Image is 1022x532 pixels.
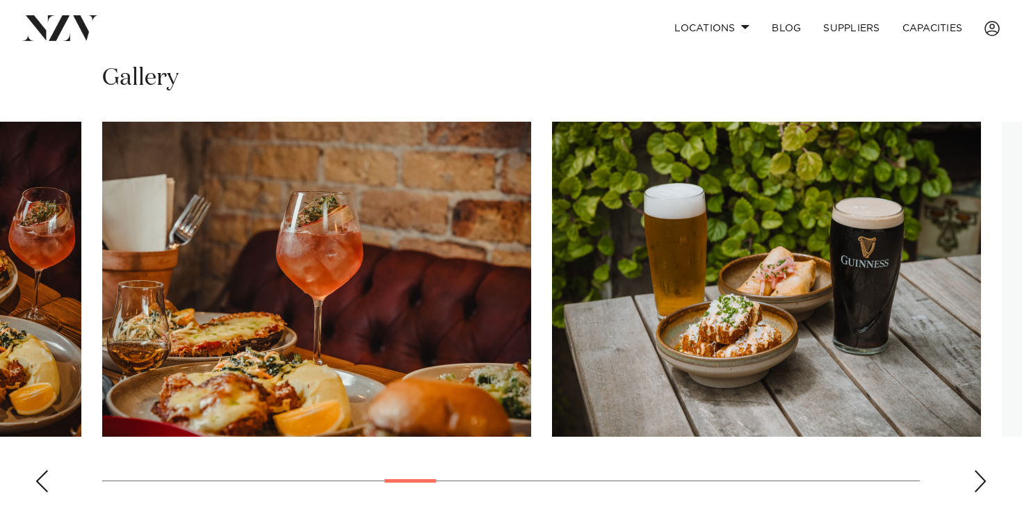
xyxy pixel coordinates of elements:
[22,15,98,40] img: nzv-logo.png
[891,13,974,43] a: Capacities
[552,122,981,437] swiper-slide: 12 / 29
[761,13,812,43] a: BLOG
[102,63,179,94] h2: Gallery
[812,13,891,43] a: SUPPLIERS
[102,122,531,437] swiper-slide: 11 / 29
[663,13,761,43] a: Locations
